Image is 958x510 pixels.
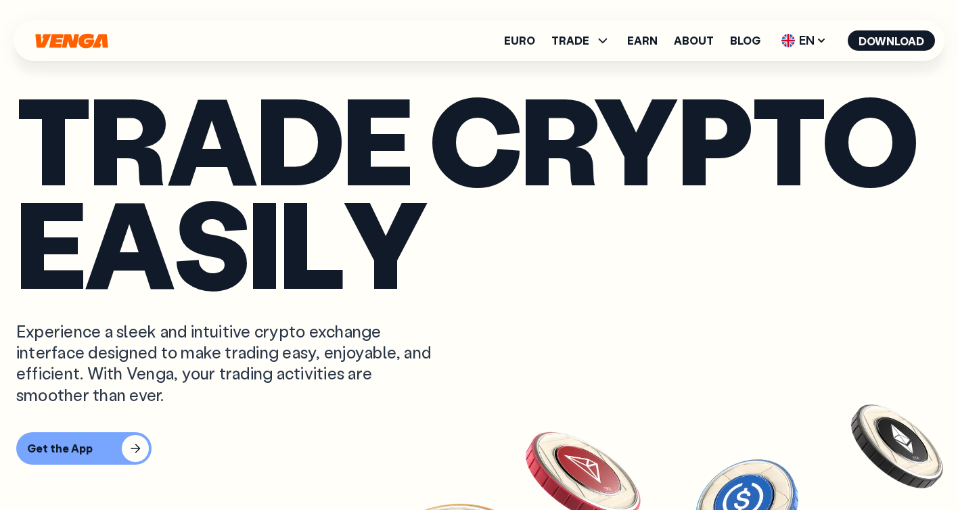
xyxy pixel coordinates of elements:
span: TRADE [551,32,611,49]
span: Y [344,190,426,294]
img: flag-uk [781,34,795,47]
h1: Trade crypto [16,87,942,294]
a: Get the App [16,432,942,465]
a: Blog [730,35,760,46]
div: Get the App [27,442,93,455]
img: ETH [848,398,946,495]
span: E [16,190,85,294]
a: Earn [627,35,658,46]
span: I [248,190,279,294]
button: Download [848,30,935,51]
span: S [173,190,248,294]
svg: Home [34,33,110,49]
a: About [674,35,714,46]
button: Get the App [16,432,152,465]
span: TRADE [551,35,589,46]
a: Euro [504,35,535,46]
div: Experience a sleek and intuitive crypto exchange interface designed to make trading easy, enjoyab... [16,321,444,405]
span: EN [777,30,831,51]
span: A [85,190,173,294]
span: L [279,190,344,294]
